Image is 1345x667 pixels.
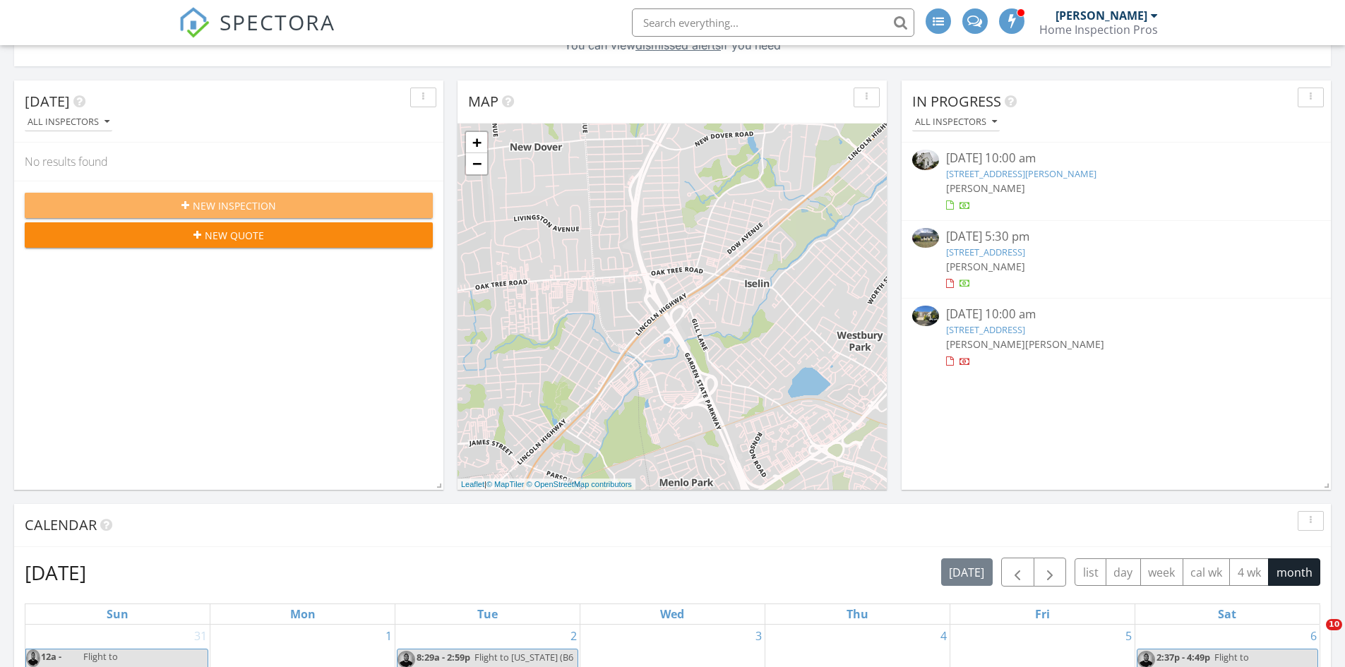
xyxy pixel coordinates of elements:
button: month [1268,558,1320,586]
a: Go to September 4, 2025 [938,625,950,647]
button: list [1075,558,1106,586]
a: Tuesday [474,604,501,624]
a: [DATE] 10:00 am [STREET_ADDRESS][PERSON_NAME] [PERSON_NAME] [912,150,1320,212]
a: Saturday [1215,604,1239,624]
button: [DATE] [941,558,993,586]
a: Friday [1032,604,1053,624]
span: [PERSON_NAME] [946,260,1025,273]
div: Home Inspection Pros [1039,23,1158,37]
button: week [1140,558,1183,586]
button: New Inspection [25,193,433,218]
span: New Quote [205,228,264,243]
img: untitled_design.png [26,649,40,667]
span: In Progress [912,92,1001,111]
button: Next month [1034,558,1067,587]
div: [DATE] 5:30 pm [946,228,1286,246]
span: [PERSON_NAME] [946,337,1025,351]
a: Go to August 31, 2025 [191,625,210,647]
div: [DATE] 10:00 am [946,150,1286,167]
a: Go to September 1, 2025 [383,625,395,647]
div: All Inspectors [915,117,997,127]
a: Leaflet [461,480,484,488]
span: Calendar [25,515,97,534]
span: Map [468,92,498,111]
img: The Best Home Inspection Software - Spectora [179,7,210,38]
h2: [DATE] [25,558,86,587]
div: [PERSON_NAME] [1056,8,1147,23]
button: cal wk [1183,558,1231,586]
a: [STREET_ADDRESS] [946,323,1025,336]
a: Go to September 5, 2025 [1123,625,1135,647]
span: SPECTORA [220,7,335,37]
span: 10 [1326,619,1342,630]
a: © MapTiler [486,480,525,488]
div: All Inspectors [28,117,109,127]
a: Sunday [104,604,131,624]
img: 9531669%2Fcover_photos%2F0h5gS61Y1kF4u3FiKIn1%2Fsmall.jpg [912,150,939,170]
a: Thursday [844,604,871,624]
iframe: Intercom live chat [1297,619,1331,653]
span: [DATE] [25,92,70,111]
button: New Quote [25,222,433,248]
div: | [458,479,635,491]
a: [STREET_ADDRESS] [946,246,1025,258]
a: © OpenStreetMap contributors [527,480,632,488]
div: [DATE] 10:00 am [946,306,1286,323]
a: [STREET_ADDRESS][PERSON_NAME] [946,167,1096,180]
button: day [1106,558,1141,586]
input: Search everything... [632,8,914,37]
div: No results found [14,143,443,181]
a: Wednesday [657,604,687,624]
a: [DATE] 5:30 pm [STREET_ADDRESS] [PERSON_NAME] [912,228,1320,291]
a: Monday [287,604,318,624]
a: Go to September 2, 2025 [568,625,580,647]
a: Zoom in [466,132,487,153]
a: Go to September 3, 2025 [753,625,765,647]
span: [PERSON_NAME] [946,181,1025,195]
button: 4 wk [1229,558,1269,586]
span: New Inspection [193,198,276,213]
a: Zoom out [466,153,487,174]
a: SPECTORA [179,19,335,49]
button: All Inspectors [912,113,1000,132]
span: [PERSON_NAME] [1025,337,1104,351]
button: Previous month [1001,558,1034,587]
a: dismissed alerts [635,38,721,52]
img: 9570434%2Freports%2Ff6cbb9a4-753d-470e-a797-0da314cd79dd%2Fcover_photos%2FwJIJYWNzkKLBpAUuXot3%2F... [912,306,939,326]
span: 2:37p - 4:49p [1156,651,1210,663]
img: 9542846%2Fcover_photos%2FIshhqVUWLYJvpMMeKwxk%2Fsmall.jpg [912,228,939,248]
button: All Inspectors [25,113,112,132]
span: 8:29a - 2:59p [417,651,470,663]
a: [DATE] 10:00 am [STREET_ADDRESS] [PERSON_NAME][PERSON_NAME] [912,306,1320,368]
